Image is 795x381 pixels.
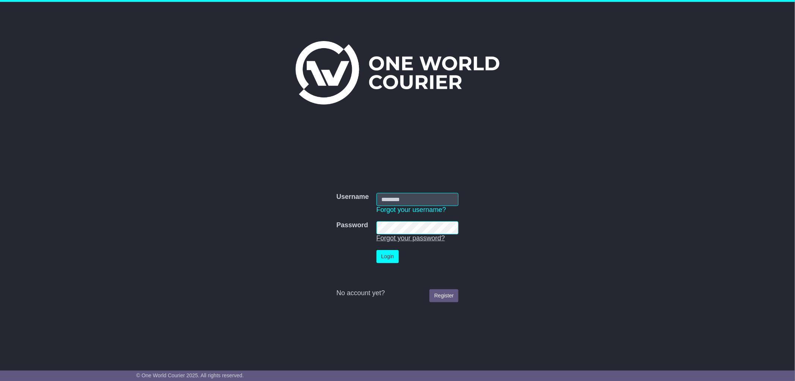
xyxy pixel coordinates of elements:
[376,206,446,213] a: Forgot your username?
[337,289,459,297] div: No account yet?
[429,289,458,302] a: Register
[136,372,244,378] span: © One World Courier 2025. All rights reserved.
[376,250,399,263] button: Login
[376,234,445,242] a: Forgot your password?
[337,193,369,201] label: Username
[337,221,368,229] label: Password
[296,41,499,104] img: One World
